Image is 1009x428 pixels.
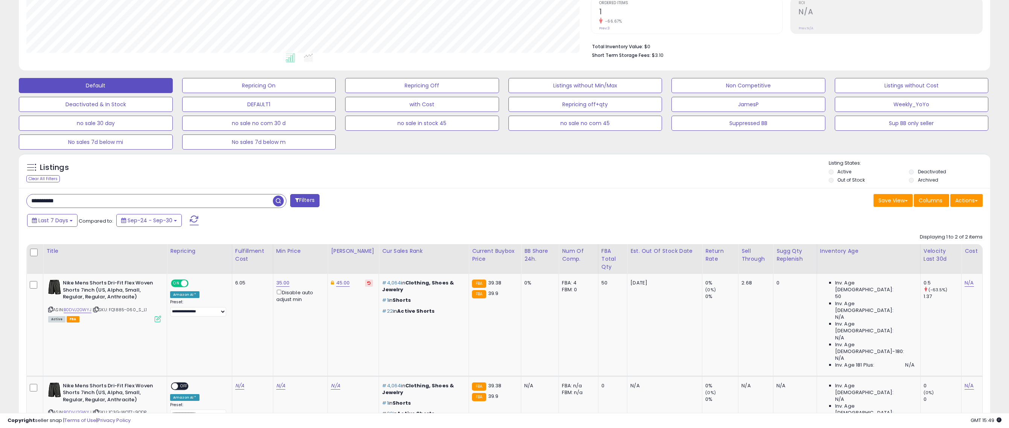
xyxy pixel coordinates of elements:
button: no sale 30 day [19,116,173,131]
span: ON [172,280,181,287]
img: 41PLwRidJQL._SL40_.jpg [48,382,61,397]
button: with Cost [345,97,499,112]
button: Repricing On [182,78,336,93]
span: Clothing, Shoes & Jewelry [382,279,454,293]
div: ASIN: [48,280,161,321]
span: Inv. Age 181 Plus: [835,362,875,368]
small: FBA [472,290,486,298]
span: 39.9 [488,393,499,400]
div: 1.37 [924,293,961,300]
div: FBM: 0 [562,286,592,293]
div: 0 [776,280,811,286]
div: FBA: n/a [562,382,592,389]
span: Shorts [393,399,411,407]
div: Num of Comp. [562,247,595,263]
button: Listings without Min/Max [508,78,662,93]
div: N/A [524,382,553,389]
button: Weekly_YoYo [835,97,989,112]
div: seller snap | | [8,417,131,424]
span: #1 [382,399,388,407]
span: Clothing, Shoes & Jewelry [382,382,454,396]
button: Repricing Off [345,78,499,93]
small: FBA [472,393,486,401]
span: 39.38 [488,382,502,389]
div: Est. Out Of Stock Date [630,247,699,255]
button: Deactivated & In Stock [19,97,173,112]
span: | SKU: FQ1885-060_S_L1 [93,307,147,313]
span: Ordered Items [599,1,783,5]
span: #22 [382,307,393,315]
span: Sep-24 - Sep-30 [128,217,172,224]
div: Return Rate [705,247,735,263]
div: 0% [705,280,738,286]
th: Please note that this number is a calculation based on your required days of coverage and your ve... [773,244,817,274]
small: (-63.5%) [928,287,947,293]
p: Listing States: [829,160,990,167]
button: No sales 7d below mi [19,135,173,150]
button: No sales 7d below m [182,135,336,150]
span: Shorts [393,297,411,304]
span: N/A [835,314,844,321]
label: Deactivated [918,168,946,175]
p: in [382,308,463,315]
span: 50 [835,293,841,300]
a: N/A [276,382,285,390]
small: (0%) [924,390,934,396]
li: $0 [592,41,977,50]
button: no sale no com 30 d [182,116,336,131]
b: Short Term Storage Fees: [592,52,651,58]
span: Columns [919,197,942,204]
small: FBA [472,382,486,391]
span: Inv. Age [DEMOGRAPHIC_DATA]: [835,280,915,293]
div: Title [46,247,164,255]
a: 45.00 [336,279,350,287]
div: Clear All Filters [26,175,60,182]
div: N/A [741,382,767,389]
small: Prev: 3 [599,26,610,31]
span: Compared to: [79,217,113,225]
div: Repricing [170,247,229,255]
small: -66.67% [603,18,622,24]
button: Columns [914,194,949,207]
span: Inv. Age [DEMOGRAPHIC_DATA]: [835,300,915,314]
button: Repricing off+qty [508,97,662,112]
p: [DATE] [630,280,696,286]
span: OFF [187,280,199,287]
div: 0% [705,293,738,300]
span: N/A [835,355,844,362]
div: Fulfillment Cost [235,247,270,263]
span: #1 [382,297,388,304]
div: Sugg Qty Replenish [776,247,814,263]
div: 0 [924,382,961,389]
button: Suppressed BB [671,116,825,131]
span: FBA [67,316,79,323]
button: Actions [950,194,983,207]
a: B0DVJ2GWYJ [64,409,91,416]
div: N/A [776,382,811,389]
span: Active Shorts [397,410,435,417]
a: 35.00 [276,279,290,287]
span: #22 [382,410,393,417]
div: Velocity Last 30d [924,247,958,263]
p: in [382,382,463,396]
div: 0% [705,382,738,389]
div: FBM: n/a [562,389,592,396]
p: in [382,280,463,293]
div: 0% [705,396,738,403]
button: DEFAULT1 [182,97,336,112]
label: Active [837,168,851,175]
div: BB Share 24h. [524,247,555,263]
span: Inv. Age [DEMOGRAPHIC_DATA]: [835,403,915,416]
div: Inventory Age [820,247,917,255]
div: Sell Through [741,247,770,263]
div: Preset: [170,402,226,419]
strong: Copyright [8,417,35,424]
span: $3.10 [652,52,664,59]
a: Terms of Use [64,417,96,424]
div: Current Buybox Price [472,247,518,263]
b: Nike Mens Shorts Dri-Fit Flex Woven Shorts 7inch (US, Alpha, Small, Regular, Regular, Anthracite) [63,382,154,405]
span: Inv. Age [DEMOGRAPHIC_DATA]-180: [835,341,915,355]
div: Min Price [276,247,325,255]
div: Displaying 1 to 2 of 2 items [920,234,983,241]
label: Out of Stock [837,177,865,183]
